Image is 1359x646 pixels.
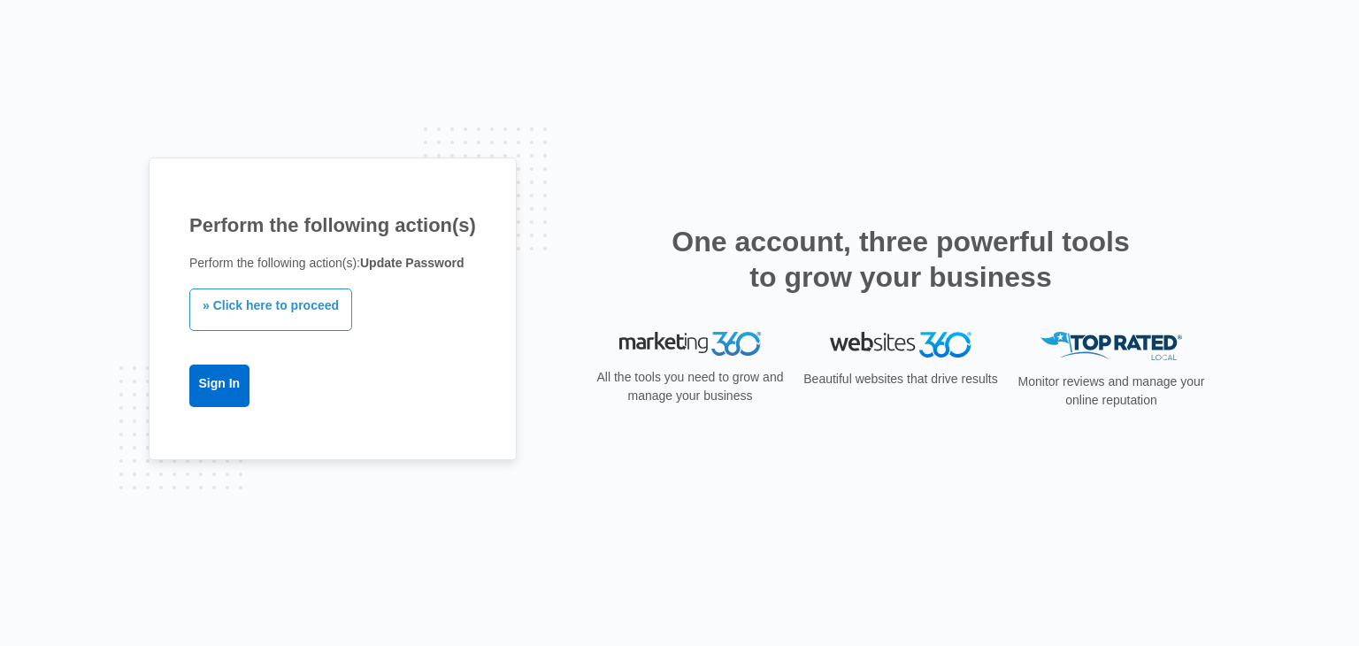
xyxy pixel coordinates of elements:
[830,332,971,358] img: Websites 360
[802,370,1000,388] p: Beautiful websites that drive results
[1012,373,1210,410] p: Monitor reviews and manage your online reputation
[619,332,761,357] img: Marketing 360
[189,254,476,273] p: Perform the following action(s):
[666,224,1135,295] h2: One account, three powerful tools to grow your business
[1040,332,1182,361] img: Top Rated Local
[189,288,352,331] a: » Click here to proceed
[360,256,464,270] b: Update Password
[591,368,789,405] p: All the tools you need to grow and manage your business
[189,365,250,407] a: Sign In
[189,211,476,240] h1: Perform the following action(s)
